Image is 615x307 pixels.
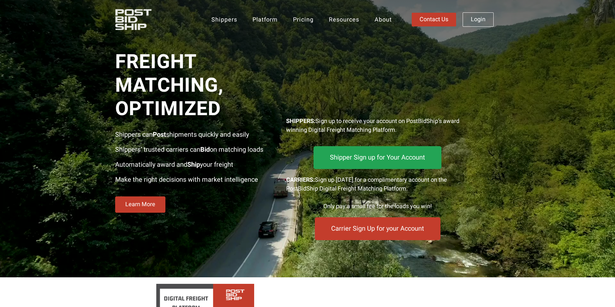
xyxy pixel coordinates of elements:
[187,160,200,169] strong: Ship
[286,117,315,126] strong: SHIPPERS:
[463,12,494,27] a: Login
[115,175,277,185] p: Make the right decisions with market intelligence
[331,225,424,232] span: Carrier Sign Up for your Account
[205,12,244,27] a: Shippers
[471,17,485,23] span: Login
[115,160,277,170] p: Automatically award and your freight
[200,145,210,154] strong: Bid
[315,217,440,240] a: Carrier Sign Up for your Account
[125,202,155,207] span: Learn More
[153,130,166,139] strong: Post
[115,145,277,155] p: Shippers’ trusted carriers can on matching loads
[420,17,448,23] span: Contact Us
[286,12,320,27] a: Pricing
[286,176,315,184] strong: CARRIERS:
[322,12,366,27] a: Resources
[286,176,469,193] div: Sign up [DATE] for a complimentary account on the PostBidShip Digital Freight Matching Platform.
[412,13,456,26] a: Contact Us
[115,50,277,121] span: Freight Matching, Optimized
[286,202,469,211] div: Only pay a small fee for the loads you win!
[314,146,441,169] a: Shipper Sign up for Your Account
[368,12,399,27] a: About
[246,12,284,27] a: Platform
[330,154,425,161] span: Shipper Sign up for Your Account
[115,9,172,30] img: PostBidShip
[115,196,165,213] a: Learn More
[286,117,469,134] p: Sign up to receive your account on PostBidShip’s award winning Digital Freight Matching Platform.
[115,130,277,140] p: Shippers can shipments quickly and easily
